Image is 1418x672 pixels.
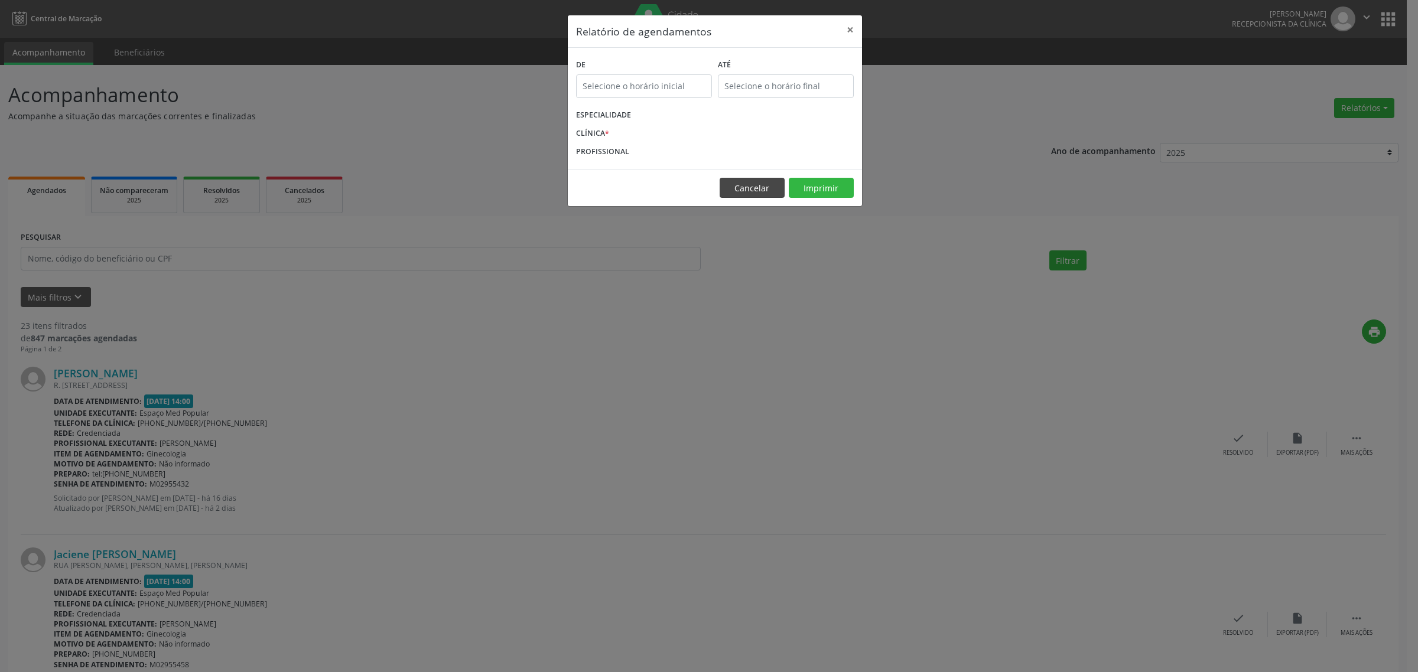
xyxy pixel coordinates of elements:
[576,106,631,125] label: ESPECIALIDADE
[838,15,862,44] button: Close
[576,56,712,74] label: De
[576,24,711,39] h5: Relatório de agendamentos
[720,178,785,198] button: Cancelar
[576,142,629,161] label: PROFISSIONAL
[718,74,854,98] input: Selecione o horário final
[576,74,712,98] input: Selecione o horário inicial
[576,125,609,143] label: CLÍNICA
[789,178,854,198] button: Imprimir
[718,56,854,74] label: ATÉ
